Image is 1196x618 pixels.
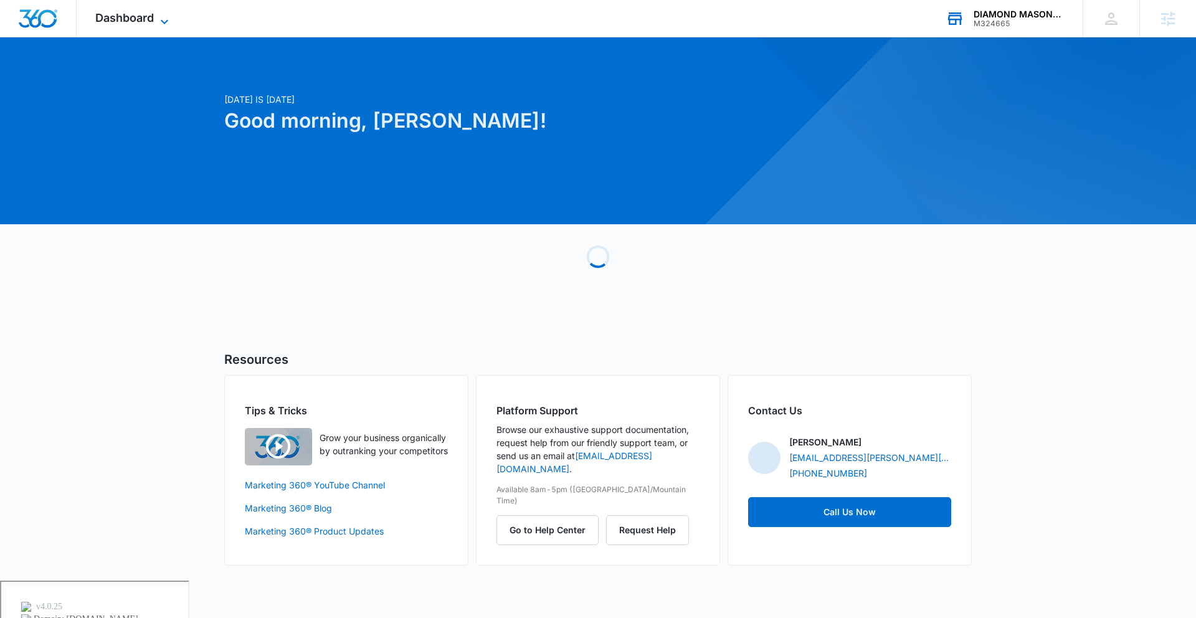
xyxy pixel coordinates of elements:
[124,72,134,82] img: tab_keywords_by_traffic_grey.svg
[20,20,30,30] img: logo_orange.svg
[606,525,689,535] a: Request Help
[789,467,867,480] a: [PHONE_NUMBER]
[245,403,448,418] h2: Tips & Tricks
[496,525,606,535] a: Go to Help Center
[496,423,700,475] p: Browse our exhaustive support documentation, request help from our friendly support team, or send...
[224,106,718,136] h1: Good morning, [PERSON_NAME]!
[34,72,44,82] img: tab_domain_overview_orange.svg
[496,403,700,418] h2: Platform Support
[20,32,30,42] img: website_grey.svg
[224,93,718,106] p: [DATE] is [DATE]
[245,428,312,465] img: Quick Overview Video
[35,20,61,30] div: v 4.0.25
[748,403,951,418] h2: Contact Us
[138,74,210,82] div: Keywords by Traffic
[47,74,112,82] div: Domain Overview
[95,11,154,24] span: Dashboard
[748,442,781,474] img: Lauren Moss
[789,435,861,449] p: [PERSON_NAME]
[974,19,1065,28] div: account id
[496,484,700,506] p: Available 8am-5pm ([GEOGRAPHIC_DATA]/Mountain Time)
[320,431,448,457] p: Grow your business organically by outranking your competitors
[32,32,137,42] div: Domain: [DOMAIN_NAME]
[748,497,951,527] a: Call Us Now
[789,451,951,464] a: [EMAIL_ADDRESS][PERSON_NAME][DOMAIN_NAME]
[245,502,448,515] a: Marketing 360® Blog
[974,9,1065,19] div: account name
[606,515,689,545] button: Request Help
[496,515,599,545] button: Go to Help Center
[245,525,448,538] a: Marketing 360® Product Updates
[245,478,448,492] a: Marketing 360® YouTube Channel
[224,350,972,369] h5: Resources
